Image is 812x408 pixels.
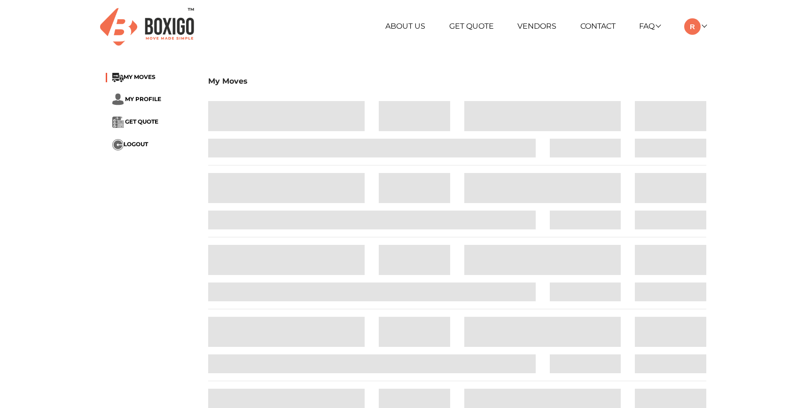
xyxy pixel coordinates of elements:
[112,139,148,150] button: ...LOGOUT
[125,118,158,126] span: GET QUOTE
[580,22,616,31] a: Contact
[125,95,161,102] span: MY PROFILE
[639,22,660,31] a: FAQ
[124,141,148,148] span: LOGOUT
[112,95,161,102] a: ... MY PROFILE
[385,22,425,31] a: About Us
[112,139,124,150] img: ...
[449,22,494,31] a: Get Quote
[112,118,158,126] a: ... GET QUOTE
[112,94,124,105] img: ...
[124,74,156,81] span: MY MOVES
[208,77,706,86] h3: My Moves
[112,73,124,82] img: ...
[112,74,156,81] a: ...MY MOVES
[517,22,556,31] a: Vendors
[100,8,194,45] img: Boxigo
[112,117,124,128] img: ...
